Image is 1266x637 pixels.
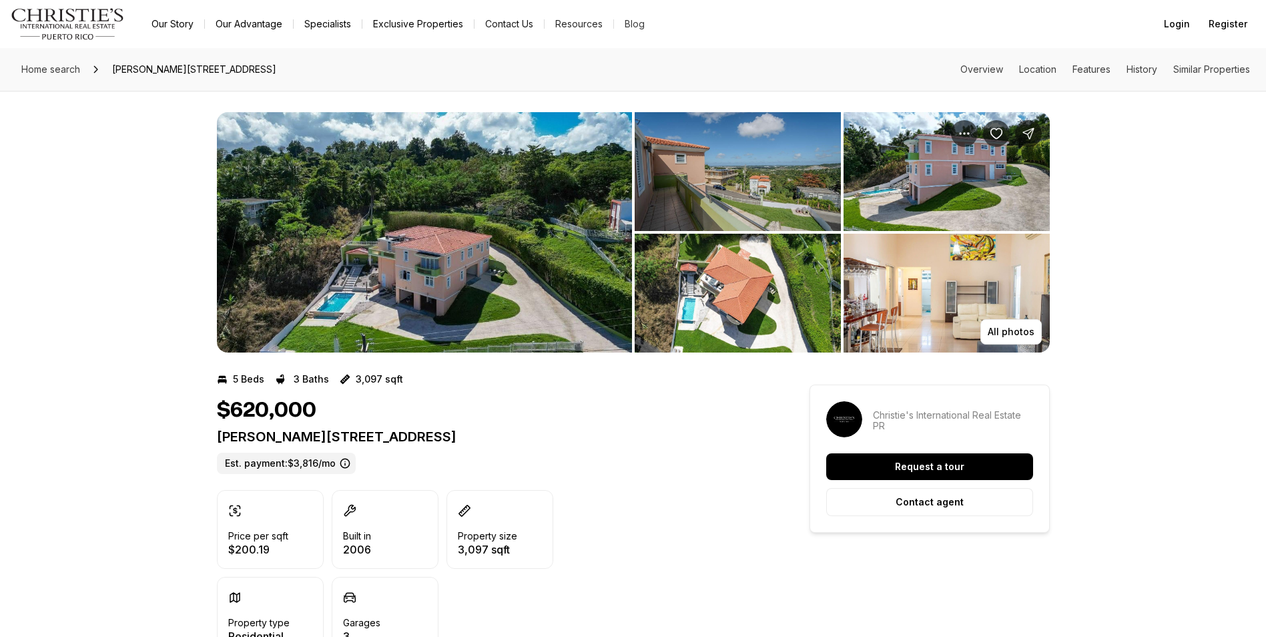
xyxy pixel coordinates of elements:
a: Blog [614,15,655,33]
a: Skip to: Overview [960,63,1003,75]
a: Our Advantage [205,15,293,33]
a: Skip to: Features [1072,63,1111,75]
button: Login [1156,11,1198,37]
a: Our Story [141,15,204,33]
button: View image gallery [844,234,1050,353]
p: Garages [343,618,380,628]
button: View image gallery [217,112,632,353]
img: logo [11,8,125,40]
a: Specialists [294,15,362,33]
button: Save Property: Carr 858 URB REMANSO TAINO [983,120,1010,147]
li: 1 of 4 [217,112,632,353]
button: All photos [980,319,1042,345]
p: [PERSON_NAME][STREET_ADDRESS] [217,429,761,445]
p: Price per sqft [228,531,288,542]
button: Contact agent [826,488,1033,516]
button: Contact Us [474,15,544,33]
nav: Page section menu [960,64,1250,75]
p: Property size [458,531,517,542]
p: 2006 [343,544,371,555]
button: Request a tour [826,453,1033,480]
button: Share Property: Carr 858 URB REMANSO TAINO [1015,120,1042,147]
label: Est. payment: $3,816/mo [217,453,356,474]
button: Property options [951,120,978,147]
span: Register [1209,19,1247,29]
div: Listing Photos [217,112,1050,353]
p: All photos [988,327,1034,337]
span: [PERSON_NAME][STREET_ADDRESS] [107,59,282,80]
p: 3,097 sqft [356,374,403,385]
button: Register [1201,11,1255,37]
p: 5 Beds [233,374,264,385]
p: Built in [343,531,371,542]
span: Login [1164,19,1190,29]
h1: $620,000 [217,398,316,423]
a: Home search [16,59,85,80]
p: 3 Baths [294,374,329,385]
a: Exclusive Properties [362,15,474,33]
button: View image gallery [844,112,1050,231]
p: Property type [228,618,290,628]
li: 2 of 4 [635,112,1050,353]
span: Home search [21,63,80,75]
p: Request a tour [895,461,964,472]
p: Christie's International Real Estate PR [873,410,1033,431]
a: Resources [545,15,613,33]
button: View image gallery [635,112,841,231]
a: Skip to: Similar Properties [1173,63,1250,75]
a: Skip to: Location [1019,63,1056,75]
p: $200.19 [228,544,288,555]
a: Skip to: History [1127,63,1157,75]
p: Contact agent [896,497,964,507]
button: View image gallery [635,234,841,353]
p: 3,097 sqft [458,544,517,555]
